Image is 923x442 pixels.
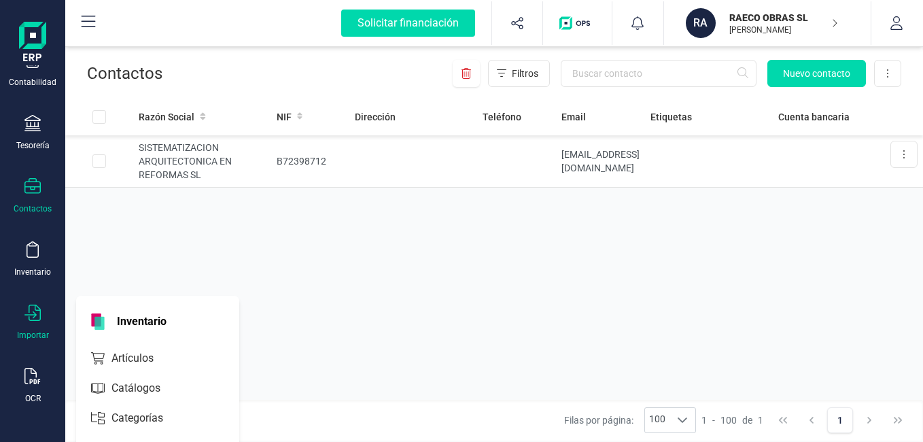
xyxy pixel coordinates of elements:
div: Inventario [14,267,51,277]
p: Contactos [87,63,162,84]
div: - [701,413,763,427]
span: Razón Social [139,110,194,124]
span: Filtros [512,67,538,80]
span: NIF [277,110,292,124]
div: Filas por página: [564,407,696,433]
button: Next Page [856,407,882,433]
img: Logo Finanedi [19,22,46,65]
button: Nuevo contacto [767,60,866,87]
span: 100 [720,413,737,427]
p: [PERSON_NAME] [729,24,838,35]
span: de [742,413,752,427]
button: First Page [770,407,796,433]
div: Importar [17,330,49,341]
td: [EMAIL_ADDRESS][DOMAIN_NAME] [556,135,645,188]
td: B72398712 [271,135,349,188]
span: Cuenta bancaria [778,110,850,124]
td: SISTEMATIZACION ARQUITECTONICA EN REFORMAS SL [133,135,271,188]
span: Categorías [106,410,188,426]
button: Logo de OPS [551,1,604,45]
div: Contactos [14,203,52,214]
span: 100 [645,408,669,432]
div: RA [686,8,716,38]
span: Email [561,110,586,124]
button: Solicitar financiación [325,1,491,45]
button: Filtros [488,60,550,87]
span: 1 [758,413,763,427]
span: Teléfono [483,110,521,124]
div: Contabilidad [9,77,56,88]
button: Page 1 [827,407,853,433]
div: Row Selected 993e4a50-d455-49af-a57c-b82baab9a1a9 [92,154,106,168]
div: Solicitar financiación [341,10,475,37]
span: Inventario [109,313,175,330]
button: RARAECO OBRAS SL[PERSON_NAME] [680,1,854,45]
div: All items unselected [92,110,106,124]
span: Etiquetas [650,110,692,124]
div: Tesorería [16,140,50,151]
span: Catálogos [106,380,185,396]
button: Last Page [885,407,911,433]
div: OCR [25,393,41,404]
img: Logo de OPS [559,16,595,30]
span: Artículos [106,350,178,367]
button: Previous Page [799,407,824,433]
span: Dirección [355,110,396,124]
span: 1 [701,413,707,427]
input: Buscar contacto [561,60,756,87]
p: RAECO OBRAS SL [729,11,838,24]
span: Nuevo contacto [783,67,850,80]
